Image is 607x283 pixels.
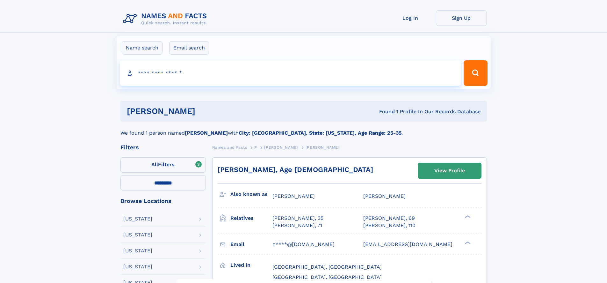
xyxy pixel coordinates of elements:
[230,260,272,271] h3: Lived in
[230,189,272,200] h3: Also known as
[363,222,416,229] a: [PERSON_NAME], 110
[463,215,471,219] div: ❯
[463,241,471,245] div: ❯
[436,10,487,26] a: Sign Up
[169,41,209,55] label: Email search
[363,193,406,199] span: [PERSON_NAME]
[239,130,401,136] b: City: [GEOGRAPHIC_DATA], State: [US_STATE], Age Range: 25-35
[230,239,272,250] h3: Email
[306,145,340,150] span: [PERSON_NAME]
[272,222,322,229] a: [PERSON_NAME], 71
[264,145,298,150] span: [PERSON_NAME]
[185,130,228,136] b: [PERSON_NAME]
[120,10,212,27] img: Logo Names and Facts
[434,163,465,178] div: View Profile
[120,122,487,137] div: We found 1 person named with .
[120,145,206,150] div: Filters
[254,143,257,151] a: P
[120,157,206,173] label: Filters
[212,143,247,151] a: Names and Facts
[123,216,152,221] div: [US_STATE]
[123,264,152,269] div: [US_STATE]
[272,193,315,199] span: [PERSON_NAME]
[218,166,373,174] a: [PERSON_NAME], Age [DEMOGRAPHIC_DATA]
[363,241,452,247] span: [EMAIL_ADDRESS][DOMAIN_NAME]
[123,232,152,237] div: [US_STATE]
[120,198,206,204] div: Browse Locations
[151,161,158,168] span: All
[264,143,298,151] a: [PERSON_NAME]
[287,108,481,115] div: Found 1 Profile In Our Records Database
[230,213,272,224] h3: Relatives
[418,163,481,178] a: View Profile
[254,145,257,150] span: P
[272,264,382,270] span: [GEOGRAPHIC_DATA], [GEOGRAPHIC_DATA]
[363,215,415,222] a: [PERSON_NAME], 69
[385,10,436,26] a: Log In
[127,107,287,115] h1: [PERSON_NAME]
[272,215,323,222] a: [PERSON_NAME], 35
[272,274,382,280] span: [GEOGRAPHIC_DATA], [GEOGRAPHIC_DATA]
[123,248,152,253] div: [US_STATE]
[120,60,461,86] input: search input
[122,41,163,55] label: Name search
[464,60,487,86] button: Search Button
